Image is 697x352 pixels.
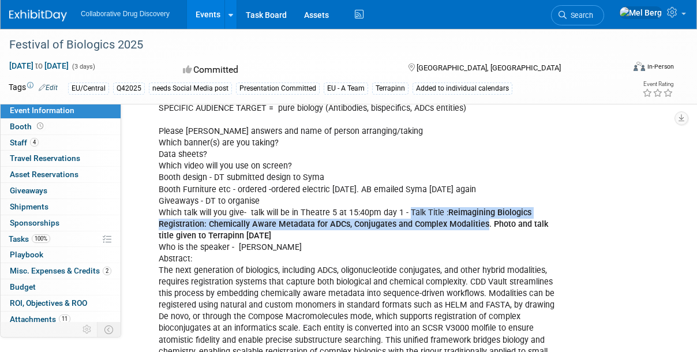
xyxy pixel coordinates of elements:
[1,231,121,247] a: Tasks100%
[1,183,121,199] a: Giveaways
[149,83,232,95] div: needs Social Media post
[9,81,58,95] td: Tags
[1,312,121,327] a: Attachments11
[413,83,512,95] div: Added to individual calendars
[1,151,121,166] a: Travel Reservations
[10,266,111,275] span: Misc. Expenses & Credits
[1,135,121,151] a: Staff4
[634,62,645,71] img: Format-Inperson.png
[179,60,389,80] div: Committed
[642,81,673,87] div: Event Rating
[32,234,50,243] span: 100%
[1,103,121,118] a: Event Information
[10,106,74,115] span: Event Information
[9,61,69,71] span: [DATE] [DATE]
[1,199,121,215] a: Shipments
[10,250,43,259] span: Playbook
[10,153,80,163] span: Travel Reservations
[33,61,44,70] span: to
[159,208,548,241] b: Reimagining Biologics Registration: Chemically Aware Metadata for ADCs, Conjugates and Complex Mo...
[98,322,121,337] td: Toggle Event Tabs
[1,215,121,231] a: Sponsorships
[551,5,604,25] a: Search
[10,314,70,324] span: Attachments
[1,295,121,311] a: ROI, Objectives & ROO
[10,170,78,179] span: Asset Reservations
[103,267,111,275] span: 2
[1,279,121,295] a: Budget
[5,35,617,55] div: Festival of Biologics 2025
[71,63,95,70] span: (3 days)
[39,84,58,92] a: Edit
[35,122,46,130] span: Booth not reserved yet
[10,202,48,211] span: Shipments
[372,83,409,95] div: Terrapinn
[619,6,662,19] img: Mel Berg
[567,11,593,20] span: Search
[9,234,50,244] span: Tasks
[10,186,47,195] span: Giveaways
[324,83,368,95] div: EU - A Team
[647,62,674,71] div: In-Person
[10,122,46,131] span: Booth
[30,138,39,147] span: 4
[77,322,98,337] td: Personalize Event Tab Strip
[578,60,674,77] div: Event Format
[10,138,39,147] span: Staff
[1,167,121,182] a: Asset Reservations
[68,83,109,95] div: EU/Central
[236,83,320,95] div: Presentation Committed
[10,298,87,308] span: ROI, Objectives & ROO
[10,218,59,227] span: Sponsorships
[1,247,121,263] a: Playbook
[1,119,121,134] a: Booth
[1,263,121,279] a: Misc. Expenses & Credits2
[59,314,70,323] span: 11
[10,282,36,291] span: Budget
[81,10,170,18] span: Collaborative Drug Discovery
[9,10,67,21] img: ExhibitDay
[113,83,145,95] div: Q42025
[417,63,561,72] span: [GEOGRAPHIC_DATA], [GEOGRAPHIC_DATA]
